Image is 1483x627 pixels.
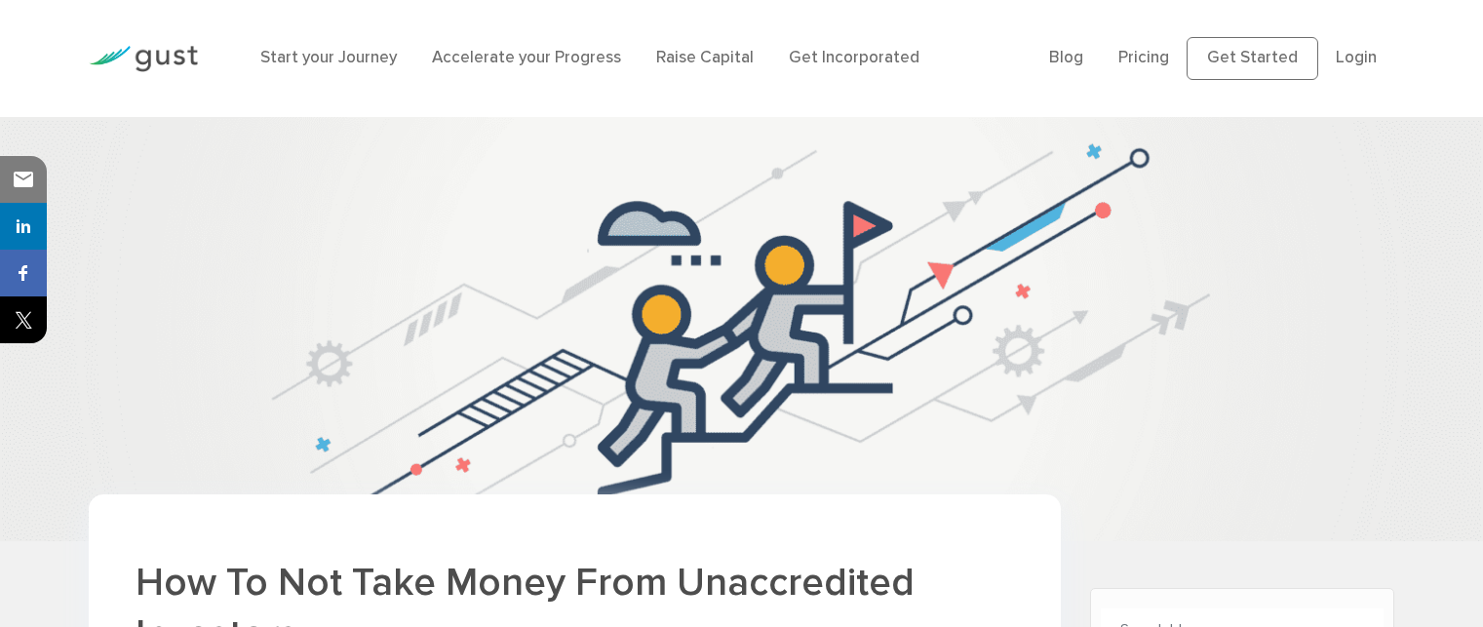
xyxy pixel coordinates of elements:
[432,48,621,67] a: Accelerate your Progress
[1336,48,1377,67] a: Login
[1049,48,1083,67] a: Blog
[1187,37,1318,80] a: Get Started
[789,48,919,67] a: Get Incorporated
[89,46,198,72] img: Gust Logo
[656,48,754,67] a: Raise Capital
[1118,48,1169,67] a: Pricing
[260,48,397,67] a: Start your Journey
